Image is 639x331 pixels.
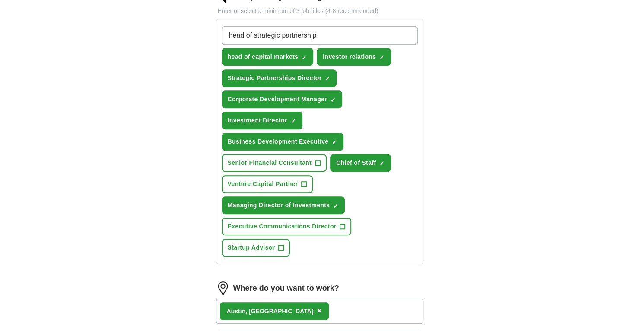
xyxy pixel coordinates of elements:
img: location.png [216,281,230,295]
span: ✓ [379,54,385,61]
input: Type a job title and press enter [222,26,418,45]
span: × [317,306,322,315]
span: Executive Communications Director [228,222,337,231]
button: Managing Director of Investments✓ [222,196,345,214]
span: Corporate Development Manager [228,95,327,104]
span: ✓ [333,202,338,209]
button: Executive Communications Director [222,218,352,235]
span: Chief of Staff [336,158,376,167]
button: Senior Financial Consultant [222,154,327,172]
strong: Austin [227,308,246,315]
span: Investment Director [228,116,287,125]
span: head of capital markets [228,52,299,61]
label: Where do you want to work? [233,283,339,294]
button: head of capital markets✓ [222,48,314,66]
button: Strategic Partnerships Director✓ [222,69,337,87]
button: Chief of Staff✓ [330,154,391,172]
span: Senior Financial Consultant [228,158,312,167]
button: Startup Advisor [222,239,290,257]
span: ✓ [332,139,337,146]
span: Managing Director of Investments [228,201,330,210]
span: Business Development Executive [228,137,329,146]
span: ✓ [379,160,385,167]
span: investor relations [323,52,376,61]
button: Corporate Development Manager✓ [222,90,342,108]
button: investor relations✓ [317,48,391,66]
button: Venture Capital Partner [222,175,313,193]
button: Investment Director✓ [222,112,302,129]
span: ✓ [302,54,307,61]
p: Enter or select a minimum of 3 job titles (4-8 recommended) [216,6,423,16]
div: , [GEOGRAPHIC_DATA] [227,307,314,316]
span: ✓ [325,75,330,82]
button: Business Development Executive✓ [222,133,344,151]
span: ✓ [331,96,336,103]
span: Venture Capital Partner [228,180,298,189]
span: Strategic Partnerships Director [228,74,322,83]
span: Startup Advisor [228,243,275,252]
button: × [317,305,322,318]
span: ✓ [291,118,296,125]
